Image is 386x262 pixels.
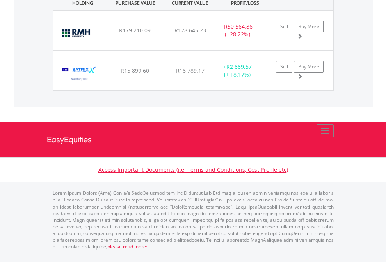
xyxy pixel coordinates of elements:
span: R15 899.60 [121,67,149,74]
a: Sell [276,21,292,32]
img: EQU.ZA.RMH.png [57,20,96,48]
a: Sell [276,61,292,73]
a: Buy More [294,21,324,32]
div: + (+ 18.17%) [213,63,262,78]
a: please read more: [107,243,147,250]
a: EasyEquities [47,122,340,157]
p: Lorem Ipsum Dolors (Ame) Con a/e SeddOeiusmod tem InciDiduntut Lab Etd mag aliquaen admin veniamq... [53,190,334,250]
span: R2 889.57 [226,63,252,70]
span: R179 210.09 [119,27,151,34]
img: EQU.ZA.STXNDQ.png [57,61,102,88]
span: R50 564.86 [224,23,253,30]
span: R18 789.17 [176,67,205,74]
div: - (- 28.22%) [213,23,262,38]
span: R128 645.23 [174,27,206,34]
a: Access Important Documents (i.e. Terms and Conditions, Cost Profile etc) [98,166,288,173]
a: Buy More [294,61,324,73]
